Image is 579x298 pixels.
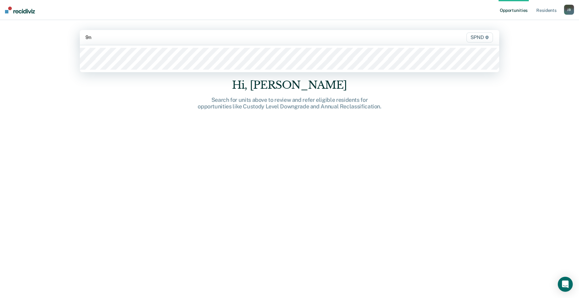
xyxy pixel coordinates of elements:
span: SPND [466,32,493,42]
div: J B [564,5,574,15]
div: Hi, [PERSON_NAME] [190,79,389,92]
div: Open Intercom Messenger [558,277,573,292]
img: Recidiviz [5,7,35,13]
div: Search for units above to review and refer eligible residents for opportunities like Custody Leve... [190,97,389,110]
button: JB [564,5,574,15]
